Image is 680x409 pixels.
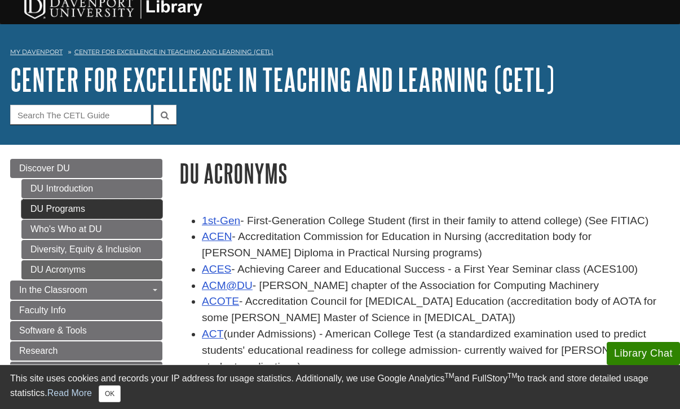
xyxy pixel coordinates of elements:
[10,105,151,125] input: Search The CETL Guide
[10,341,162,361] a: Research
[179,159,670,188] h1: DU Acronyms
[19,346,58,355] span: Research
[21,220,162,239] a: Who's Who at DU
[99,385,121,402] button: Close
[19,326,87,335] span: Software & Tools
[202,229,670,261] li: - Accreditation Commission for Education in Nursing (accreditation body for [PERSON_NAME] Diploma...
[202,294,670,326] li: - Accreditation Council for [MEDICAL_DATA] Education (accreditation body of AOTA for some [PERSON...
[10,362,162,381] a: Training
[202,230,232,242] a: ACEN
[202,278,670,294] li: - [PERSON_NAME] chapter of the Association for Computing Machinery
[202,328,223,340] a: ACT
[202,263,231,275] a: ACES
[202,261,670,278] li: - Achieving Career and Educational Success - a First Year Seminar class (ACES100)
[507,372,517,380] sup: TM
[202,295,239,307] a: ACOTE
[202,326,670,375] li: (under Admissions) - American College Test (a standardized examination used to predict students' ...
[444,372,454,380] sup: TM
[10,301,162,320] a: Faculty Info
[21,199,162,219] a: DU Programs
[10,159,162,178] a: Discover DU
[74,48,273,56] a: Center for Excellence in Teaching and Learning (CETL)
[47,388,92,398] a: Read More
[202,213,670,229] li: - First-Generation College Student (first in their family to attend college) (See FITIAC)
[607,342,680,365] button: Library Chat
[21,260,162,279] a: DU Acronyms
[21,240,162,259] a: Diversity, Equity & Inclusion
[19,163,70,173] span: Discover DU
[10,62,554,97] a: Center for Excellence in Teaching and Learning (CETL)
[19,285,87,295] span: In the Classroom
[19,305,66,315] span: Faculty Info
[10,321,162,340] a: Software & Tools
[10,45,670,63] nav: breadcrumb
[202,215,240,226] a: 1st-Gen
[10,372,670,402] div: This site uses cookies and records your IP address for usage statistics. Additionally, we use Goo...
[10,47,63,57] a: My Davenport
[202,279,253,291] a: ACM@DU
[21,179,162,198] a: DU Introduction
[10,281,162,300] a: In the Classroom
